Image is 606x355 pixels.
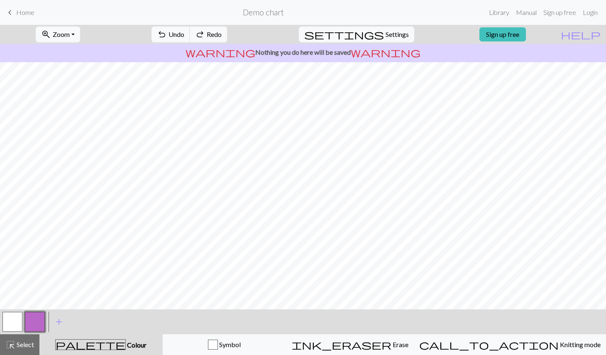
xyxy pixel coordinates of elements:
[151,27,190,42] button: Undo
[36,27,80,42] button: Zoom
[486,4,513,21] a: Library
[386,29,409,39] span: Settings
[195,29,205,40] span: redo
[513,4,540,21] a: Manual
[414,334,606,355] button: Knitting mode
[39,334,163,355] button: Colour
[54,316,64,328] span: add
[304,29,384,40] span: settings
[351,46,420,58] span: warning
[243,7,284,17] h2: Demo chart
[3,47,603,57] p: Nothing you do here will be saved
[559,340,601,348] span: Knitting mode
[479,27,526,41] a: Sign up free
[186,46,255,58] span: warning
[286,334,414,355] button: Erase
[292,339,391,350] span: ink_eraser
[5,5,34,19] a: Home
[53,30,70,38] span: Zoom
[169,30,184,38] span: Undo
[561,29,601,40] span: help
[41,29,51,40] span: zoom_in
[5,339,15,350] span: highlight_alt
[56,339,125,350] span: palette
[15,340,34,348] span: Select
[419,339,559,350] span: call_to_action
[163,334,286,355] button: Symbol
[157,29,167,40] span: undo
[207,30,222,38] span: Redo
[304,29,384,39] i: Settings
[190,27,227,42] button: Redo
[16,8,34,16] span: Home
[126,341,147,349] span: Colour
[579,4,601,21] a: Login
[5,7,15,18] span: keyboard_arrow_left
[299,27,414,42] button: SettingsSettings
[218,340,241,348] span: Symbol
[540,4,579,21] a: Sign up free
[391,340,408,348] span: Erase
